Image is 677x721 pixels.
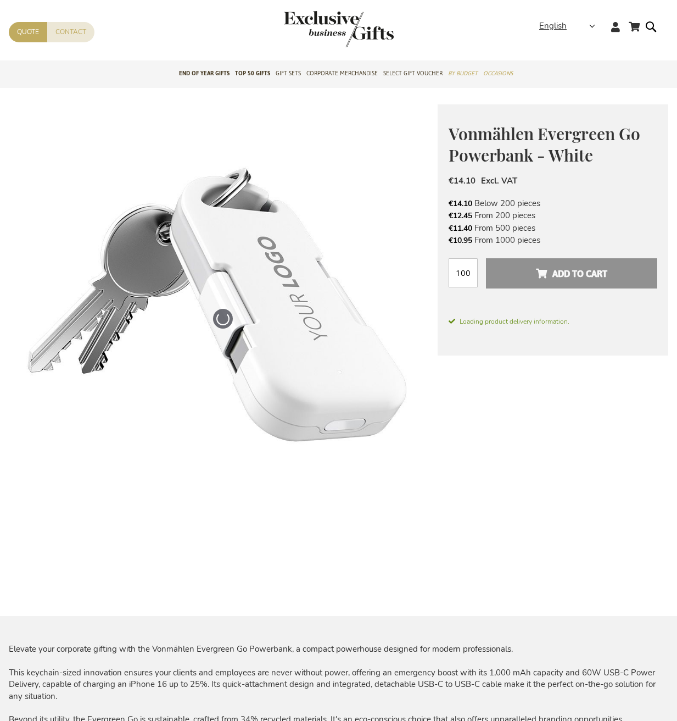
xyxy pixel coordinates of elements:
[449,209,657,221] li: From 200 pieces
[306,68,378,79] span: Corporate Merchandise
[481,175,517,186] span: Excl. VAT
[282,539,331,592] a: Vonmählen Evergreen Go Powerbank
[449,197,657,209] li: Below 200 pieces
[337,539,385,592] a: Vonmählen Evergreen Go Powerbank
[235,68,270,79] span: TOP 50 Gifts
[483,60,513,88] a: Occasions
[118,539,166,592] a: Vonmählen Evergreen Go Powerbank
[9,104,438,534] img: Vonmählen Evergreen Go Powerbank
[449,258,478,287] input: Qty
[448,68,478,79] span: By Budget
[179,60,230,88] a: End of year gifts
[235,60,270,88] a: TOP 50 Gifts
[483,68,513,79] span: Occasions
[449,123,640,166] span: Vonmählen Evergreen Go Powerbank - White
[449,234,657,246] li: From 1000 pieces
[383,60,443,88] a: Select Gift Voucher
[449,198,472,209] span: €14.10
[449,223,472,234] span: €11.40
[276,68,301,79] span: Gift Sets
[448,60,478,88] a: By Budget
[306,60,378,88] a: Corporate Merchandise
[284,11,394,47] img: Exclusive Business gifts logo
[449,235,472,246] span: €10.95
[449,317,657,326] span: Loading product delivery information.
[179,68,230,79] span: End of year gifts
[9,22,47,42] a: Quote
[449,222,657,234] li: From 500 pieces
[47,22,94,42] a: Contact
[449,210,472,221] span: €12.45
[284,11,339,47] a: store logo
[276,60,301,88] a: Gift Sets
[227,539,276,592] a: Vonmählen Evergreen Go Powerbank
[449,175,475,186] span: €14.10
[383,68,443,79] span: Select Gift Voucher
[539,20,567,32] span: English
[172,539,221,592] a: Vonmählen Evergreen Go Powerbank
